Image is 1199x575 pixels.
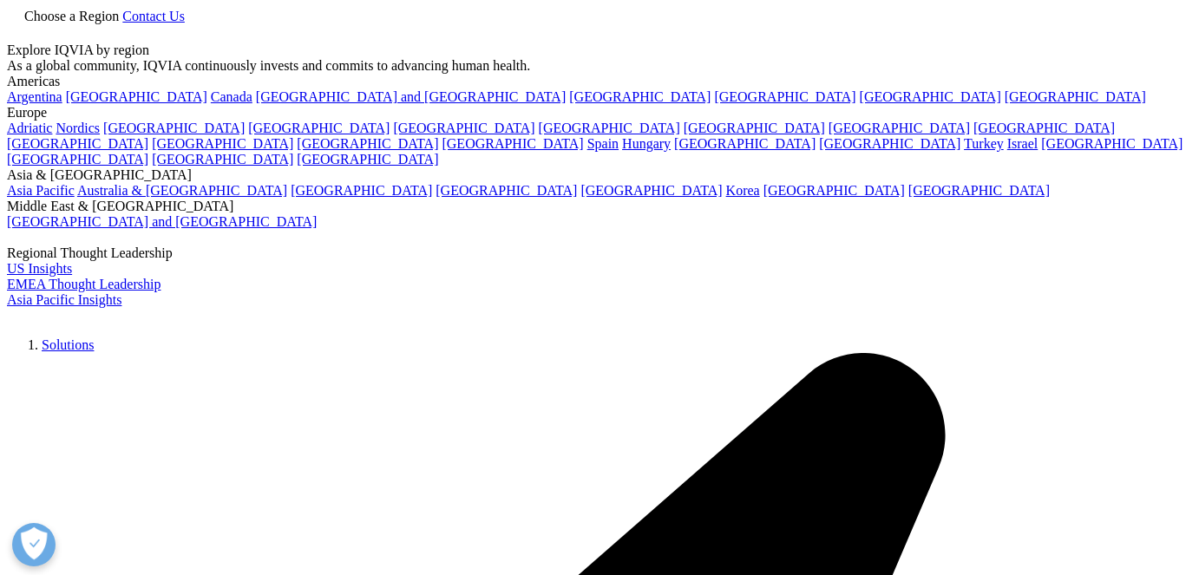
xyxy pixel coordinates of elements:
a: [GEOGRAPHIC_DATA] [1041,136,1183,151]
a: Hungary [622,136,671,151]
a: [GEOGRAPHIC_DATA] [442,136,583,151]
a: [GEOGRAPHIC_DATA] [569,89,711,104]
a: [GEOGRAPHIC_DATA] [248,121,390,135]
a: Turkey [964,136,1004,151]
a: Australia & [GEOGRAPHIC_DATA] [77,183,287,198]
a: [GEOGRAPHIC_DATA] [860,89,1001,104]
a: EMEA Thought Leadership [7,277,161,291]
a: Argentina [7,89,62,104]
span: Choose a Region [24,9,119,23]
a: [GEOGRAPHIC_DATA] [66,89,207,104]
a: [GEOGRAPHIC_DATA] [908,183,1050,198]
a: [GEOGRAPHIC_DATA] [763,183,905,198]
a: [GEOGRAPHIC_DATA] [297,136,438,151]
a: Contact Us [122,9,185,23]
a: [GEOGRAPHIC_DATA] [684,121,825,135]
a: [GEOGRAPHIC_DATA] [714,89,855,104]
a: Nordics [56,121,100,135]
a: Korea [726,183,760,198]
a: [GEOGRAPHIC_DATA] [297,152,438,167]
a: [GEOGRAPHIC_DATA] [7,136,148,151]
a: [GEOGRAPHIC_DATA] [393,121,534,135]
div: Regional Thought Leadership [7,245,1192,261]
a: Canada [211,89,252,104]
a: [GEOGRAPHIC_DATA] [152,136,293,151]
a: Spain [587,136,619,151]
a: [GEOGRAPHIC_DATA] and [GEOGRAPHIC_DATA] [7,214,317,229]
a: [GEOGRAPHIC_DATA] [1005,89,1146,104]
a: US Insights [7,261,72,276]
a: [GEOGRAPHIC_DATA] [7,152,148,167]
a: Adriatic [7,121,52,135]
a: [GEOGRAPHIC_DATA] [580,183,722,198]
a: Asia Pacific Insights [7,292,121,307]
a: [GEOGRAPHIC_DATA] [539,121,680,135]
div: Middle East & [GEOGRAPHIC_DATA] [7,199,1192,214]
a: [GEOGRAPHIC_DATA] [973,121,1115,135]
a: [GEOGRAPHIC_DATA] and [GEOGRAPHIC_DATA] [256,89,566,104]
a: [GEOGRAPHIC_DATA] [829,121,970,135]
a: [GEOGRAPHIC_DATA] [291,183,432,198]
div: Asia & [GEOGRAPHIC_DATA] [7,167,1192,183]
button: Open Preferences [12,523,56,566]
a: [GEOGRAPHIC_DATA] [674,136,816,151]
div: Europe [7,105,1192,121]
div: Americas [7,74,1192,89]
a: [GEOGRAPHIC_DATA] [152,152,293,167]
a: [GEOGRAPHIC_DATA] [819,136,960,151]
a: Asia Pacific [7,183,75,198]
div: Explore IQVIA by region [7,42,1192,58]
a: Israel [1007,136,1038,151]
a: [GEOGRAPHIC_DATA] [436,183,577,198]
a: Solutions [42,337,94,352]
div: As a global community, IQVIA continuously invests and commits to advancing human health. [7,58,1192,74]
a: [GEOGRAPHIC_DATA] [103,121,245,135]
